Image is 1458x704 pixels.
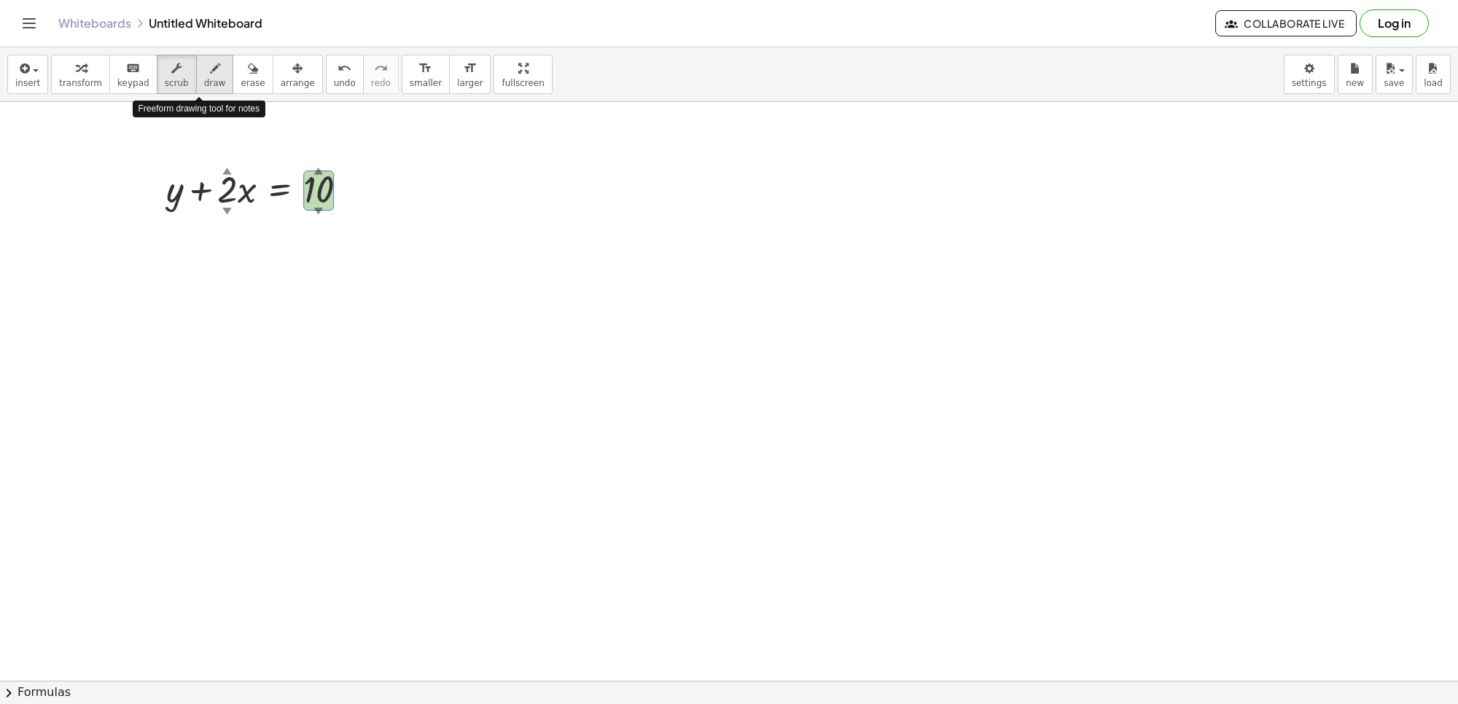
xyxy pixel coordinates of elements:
[374,60,388,77] i: redo
[494,55,552,94] button: fullscreen
[1228,17,1344,30] span: Collaborate Live
[15,78,40,88] span: insert
[222,204,232,217] div: ▼
[371,78,391,88] span: redo
[196,55,234,94] button: draw
[51,55,110,94] button: transform
[109,55,157,94] button: keyboardkeypad
[449,55,491,94] button: format_sizelarger
[17,12,41,35] button: Toggle navigation
[1376,55,1413,94] button: save
[1384,78,1404,88] span: save
[165,78,189,88] span: scrub
[1346,78,1364,88] span: new
[1215,10,1357,36] button: Collaborate Live
[410,78,442,88] span: smaller
[273,55,323,94] button: arrange
[1284,55,1335,94] button: settings
[1416,55,1451,94] button: load
[281,78,315,88] span: arrange
[326,55,364,94] button: undoundo
[314,164,324,177] div: ▲
[117,78,149,88] span: keypad
[502,78,544,88] span: fullscreen
[1338,55,1373,94] button: new
[59,78,102,88] span: transform
[334,78,356,88] span: undo
[233,55,273,94] button: erase
[1292,78,1327,88] span: settings
[133,101,266,117] div: Freeform drawing tool for notes
[1360,9,1429,37] button: Log in
[338,60,351,77] i: undo
[7,55,48,94] button: insert
[1424,78,1443,88] span: load
[314,204,324,217] div: ▼
[126,60,140,77] i: keyboard
[157,55,197,94] button: scrub
[463,60,477,77] i: format_size
[241,78,265,88] span: erase
[457,78,483,88] span: larger
[204,78,226,88] span: draw
[418,60,432,77] i: format_size
[402,55,450,94] button: format_sizesmaller
[222,164,232,177] div: ▲
[58,16,131,31] a: Whiteboards
[363,55,399,94] button: redoredo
